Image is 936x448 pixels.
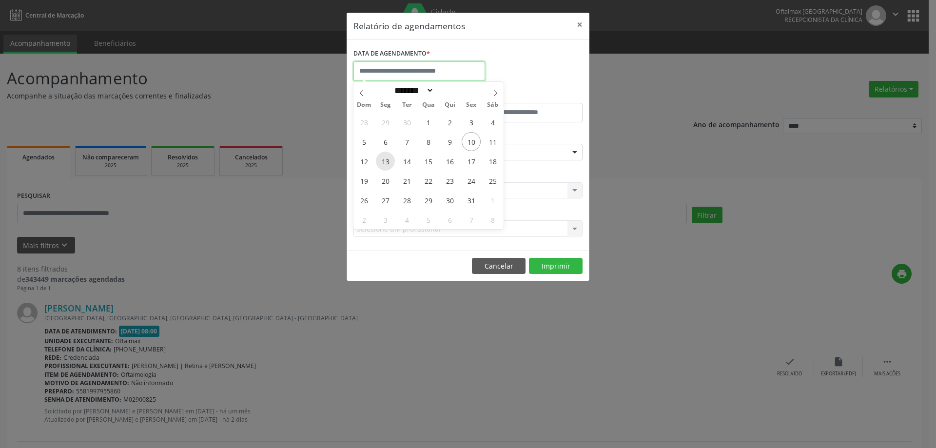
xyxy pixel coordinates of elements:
span: Outubro 6, 2025 [376,132,395,151]
span: Outubro 17, 2025 [462,152,481,171]
span: Outubro 31, 2025 [462,191,481,210]
span: Outubro 25, 2025 [483,171,502,190]
span: Outubro 23, 2025 [440,171,459,190]
span: Qua [418,102,439,108]
span: Outubro 4, 2025 [483,113,502,132]
button: Close [570,13,589,37]
span: Outubro 22, 2025 [419,171,438,190]
span: Outubro 11, 2025 [483,132,502,151]
span: Novembro 5, 2025 [419,210,438,229]
span: Outubro 13, 2025 [376,152,395,171]
span: Seg [375,102,396,108]
span: Novembro 3, 2025 [376,210,395,229]
span: Outubro 14, 2025 [397,152,416,171]
input: Year [434,85,466,96]
span: Setembro 28, 2025 [354,113,373,132]
span: Outubro 26, 2025 [354,191,373,210]
span: Outubro 21, 2025 [397,171,416,190]
select: Month [391,85,434,96]
span: Outubro 7, 2025 [397,132,416,151]
span: Setembro 30, 2025 [397,113,416,132]
span: Outubro 2, 2025 [440,113,459,132]
span: Outubro 27, 2025 [376,191,395,210]
span: Novembro 4, 2025 [397,210,416,229]
span: Novembro 1, 2025 [483,191,502,210]
span: Outubro 20, 2025 [376,171,395,190]
span: Outubro 10, 2025 [462,132,481,151]
span: Outubro 12, 2025 [354,152,373,171]
span: Outubro 19, 2025 [354,171,373,190]
button: Imprimir [529,258,583,274]
span: Ter [396,102,418,108]
label: ATÉ [470,88,583,103]
span: Outubro 1, 2025 [419,113,438,132]
span: Qui [439,102,461,108]
h5: Relatório de agendamentos [353,19,465,32]
label: DATA DE AGENDAMENTO [353,46,430,61]
button: Cancelar [472,258,526,274]
span: Sex [461,102,482,108]
span: Novembro 7, 2025 [462,210,481,229]
span: Outubro 28, 2025 [397,191,416,210]
span: Novembro 6, 2025 [440,210,459,229]
span: Outubro 3, 2025 [462,113,481,132]
span: Outubro 16, 2025 [440,152,459,171]
span: Outubro 24, 2025 [462,171,481,190]
span: Outubro 9, 2025 [440,132,459,151]
span: Setembro 29, 2025 [376,113,395,132]
span: Outubro 18, 2025 [483,152,502,171]
span: Outubro 15, 2025 [419,152,438,171]
span: Outubro 29, 2025 [419,191,438,210]
span: Sáb [482,102,504,108]
span: Novembro 2, 2025 [354,210,373,229]
span: Outubro 8, 2025 [419,132,438,151]
span: Outubro 30, 2025 [440,191,459,210]
span: Dom [353,102,375,108]
span: Outubro 5, 2025 [354,132,373,151]
span: Novembro 8, 2025 [483,210,502,229]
